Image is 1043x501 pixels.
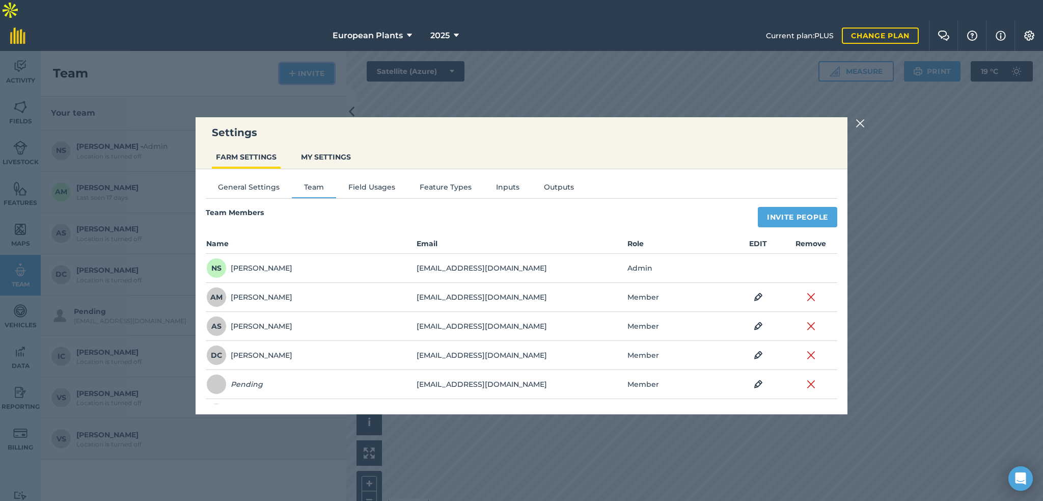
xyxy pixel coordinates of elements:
img: svg+xml;base64,PHN2ZyB4bWxucz0iaHR0cDovL3d3dy53My5vcmcvMjAwMC9zdmciIHdpZHRoPSIxOCIgaGVpZ2h0PSIyNC... [754,349,763,361]
button: Invite People [758,207,837,227]
img: A cog icon [1023,31,1035,41]
td: [EMAIL_ADDRESS][DOMAIN_NAME] [416,370,626,399]
span: AM [206,287,227,307]
button: General Settings [206,181,292,197]
th: Role [627,238,732,254]
td: Member [627,399,732,428]
img: svg+xml;base64,PHN2ZyB4bWxucz0iaHR0cDovL3d3dy53My5vcmcvMjAwMC9zdmciIHdpZHRoPSIxOCIgaGVpZ2h0PSIyNC... [754,378,763,390]
a: Change plan [842,28,919,44]
img: A question mark icon [966,31,978,41]
div: [PERSON_NAME] [206,345,292,365]
span: DC [206,345,227,365]
td: [EMAIL_ADDRESS][DOMAIN_NAME] [416,283,626,312]
td: Member [627,370,732,399]
div: Open Intercom Messenger [1008,466,1033,491]
span: Current plan : PLUS [766,30,834,41]
td: Admin [627,254,732,283]
button: 2025 [426,20,463,51]
td: [EMAIL_ADDRESS][DOMAIN_NAME] [416,254,626,283]
th: Name [206,238,416,254]
img: svg+xml;base64,PHN2ZyB4bWxucz0iaHR0cDovL3d3dy53My5vcmcvMjAwMC9zdmciIHdpZHRoPSIxNyIgaGVpZ2h0PSIxNy... [996,30,1006,42]
td: Member [627,283,732,312]
img: svg+xml;base64,PHN2ZyB4bWxucz0iaHR0cDovL3d3dy53My5vcmcvMjAwMC9zdmciIHdpZHRoPSIyMiIgaGVpZ2h0PSIzMC... [856,117,865,129]
img: svg+xml;base64,PHN2ZyB4bWxucz0iaHR0cDovL3d3dy53My5vcmcvMjAwMC9zdmciIHdpZHRoPSIyMiIgaGVpZ2h0PSIzMC... [807,291,816,303]
img: Two speech bubbles overlapping with the left bubble in the forefront [938,31,950,41]
th: Remove [785,238,837,254]
span: European Plants [333,30,403,42]
button: FARM SETTINGS [212,147,281,167]
img: fieldmargin Logo [10,28,25,44]
th: EDIT [732,238,784,254]
td: [EMAIL_ADDRESS][DOMAIN_NAME] [416,399,626,428]
th: Email [416,238,626,254]
td: [EMAIL_ADDRESS][DOMAIN_NAME] [416,341,626,370]
td: Member [627,312,732,341]
button: Inputs [484,181,532,197]
span: NS [206,258,227,278]
div: [PERSON_NAME] [206,316,292,336]
button: MY SETTINGS [297,147,355,167]
div: [PERSON_NAME] [206,258,292,278]
img: svg+xml;base64,PHN2ZyB4bWxucz0iaHR0cDovL3d3dy53My5vcmcvMjAwMC9zdmciIHdpZHRoPSIxOCIgaGVpZ2h0PSIyNC... [754,320,763,332]
button: Outputs [532,181,586,197]
h4: Team Members [206,207,264,222]
button: Field Usages [336,181,407,197]
em: Pending [231,379,263,390]
h3: Settings [196,125,847,140]
img: svg+xml;base64,PHN2ZyB4bWxucz0iaHR0cDovL3d3dy53My5vcmcvMjAwMC9zdmciIHdpZHRoPSIyMiIgaGVpZ2h0PSIzMC... [807,378,816,390]
td: Member [627,341,732,370]
div: [PERSON_NAME] [206,287,292,307]
span: AS [206,316,227,336]
button: Team [292,181,336,197]
img: svg+xml;base64,PHN2ZyB4bWxucz0iaHR0cDovL3d3dy53My5vcmcvMjAwMC9zdmciIHdpZHRoPSIyMiIgaGVpZ2h0PSIzMC... [807,320,816,332]
button: Feature Types [407,181,484,197]
img: svg+xml;base64,PHN2ZyB4bWxucz0iaHR0cDovL3d3dy53My5vcmcvMjAwMC9zdmciIHdpZHRoPSIxOCIgaGVpZ2h0PSIyNC... [754,291,763,303]
td: [EMAIL_ADDRESS][DOMAIN_NAME] [416,312,626,341]
button: European Plants [328,20,416,51]
img: svg+xml;base64,PHN2ZyB4bWxucz0iaHR0cDovL3d3dy53My5vcmcvMjAwMC9zdmciIHdpZHRoPSIyMiIgaGVpZ2h0PSIzMC... [807,349,816,361]
div: [PERSON_NAME] [206,403,292,424]
span: IC [206,403,227,424]
span: 2025 [430,30,450,42]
